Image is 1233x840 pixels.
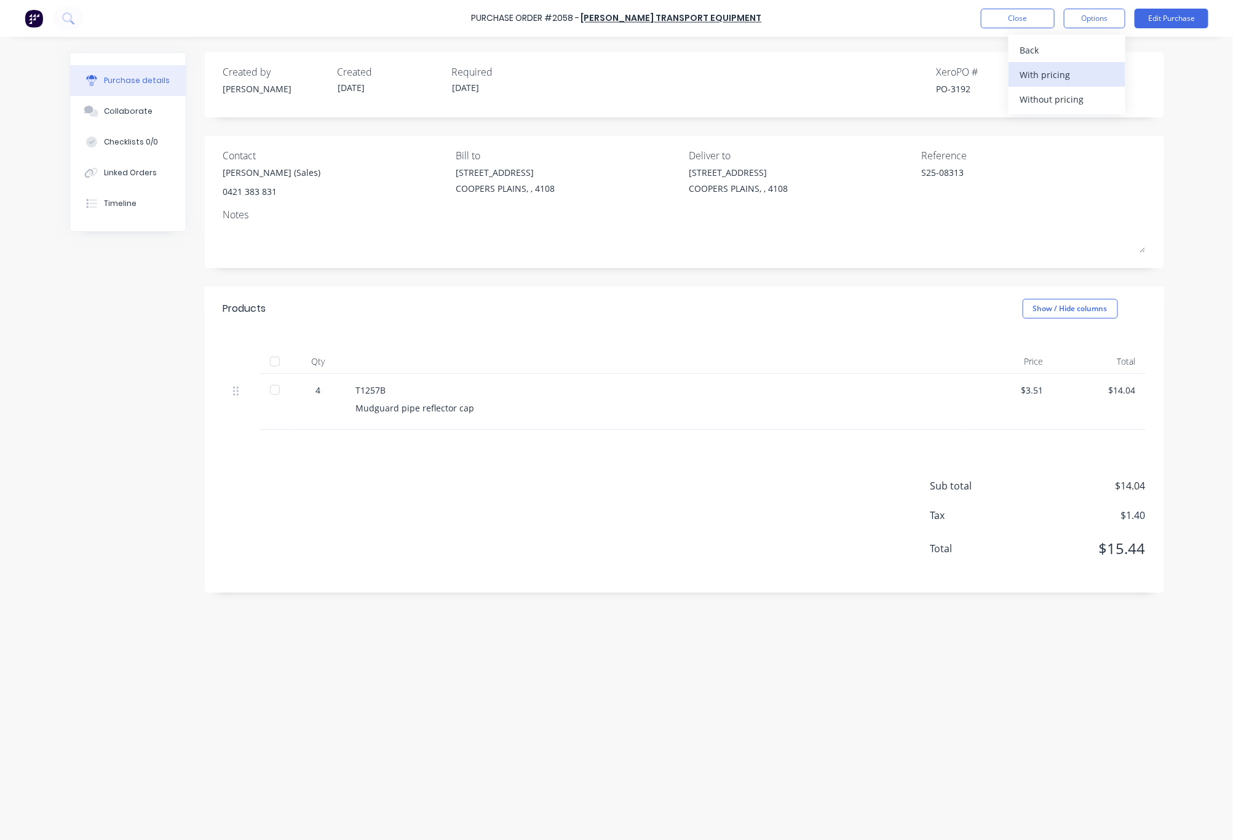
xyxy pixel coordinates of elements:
div: Collaborate [104,106,153,117]
div: [STREET_ADDRESS] [456,166,555,179]
div: Created by [223,65,328,79]
button: Timeline [70,188,186,219]
span: $15.44 [1023,537,1146,560]
div: PO-3192 [937,82,1041,95]
div: Contact [223,148,447,163]
div: Qty [291,349,346,374]
div: Price [961,349,1053,374]
img: Factory [25,9,43,28]
button: Options [1064,9,1125,28]
div: Timeline [104,198,137,209]
div: Purchase details [104,75,170,86]
div: Reference [922,148,1146,163]
div: Back [1020,41,1114,59]
div: [PERSON_NAME] (Sales) [223,166,321,179]
div: With pricing [1020,66,1114,84]
div: Total [1053,349,1146,374]
div: Deliver to [689,148,913,163]
span: Total [930,541,1023,556]
div: Bill to [456,148,680,163]
div: COOPERS PLAINS, , 4108 [456,182,555,195]
div: COOPERS PLAINS, , 4108 [689,182,788,195]
button: Edit Purchase [1135,9,1208,28]
span: Sub total [930,478,1023,493]
span: $1.40 [1023,508,1146,523]
div: Without pricing [1020,90,1114,108]
textarea: S25-08313 [922,166,1076,194]
div: T1257B [356,384,951,397]
div: [PERSON_NAME] [223,82,328,95]
div: Created [338,65,442,79]
div: Notes [223,207,1146,222]
div: Mudguard pipe reflector cap [356,402,951,414]
div: 0421 383 831 [223,185,321,198]
a: [PERSON_NAME] Transport Equipment [581,12,762,25]
div: [STREET_ADDRESS] [689,166,788,179]
button: Checklists 0/0 [70,127,186,157]
div: Xero PO # [937,65,1041,79]
button: Show / Hide columns [1023,299,1118,319]
button: Purchase details [70,65,186,96]
button: Collaborate [70,96,186,127]
span: Tax [930,508,1023,523]
div: Required [452,65,557,79]
button: Close [981,9,1055,28]
div: Linked Orders [104,167,157,178]
div: $3.51 [971,384,1044,397]
button: Linked Orders [70,157,186,188]
div: $14.04 [1063,384,1136,397]
div: Products [223,301,266,316]
div: Purchase Order #2058 - [472,12,580,25]
div: Checklists 0/0 [104,137,158,148]
div: 4 [301,384,336,397]
span: $14.04 [1023,478,1146,493]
